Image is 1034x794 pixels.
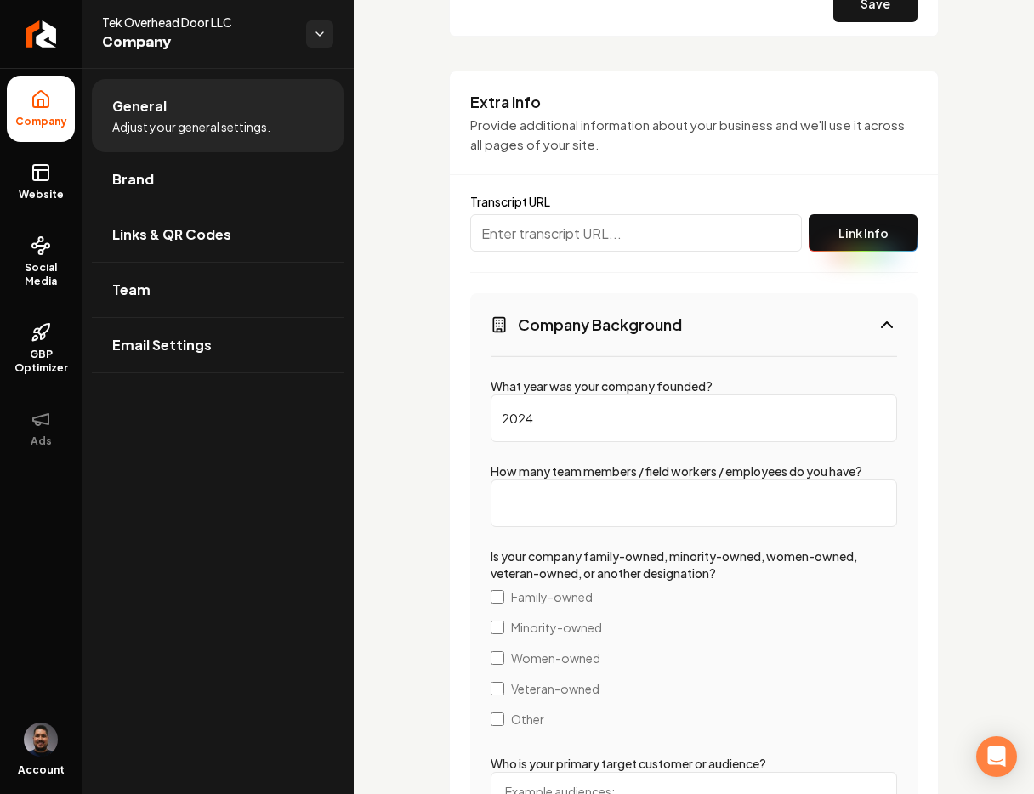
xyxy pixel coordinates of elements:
span: Account [18,763,65,777]
button: Link Info [809,214,918,252]
label: Transcript URL [470,196,802,207]
span: Brand [112,169,154,190]
span: Tek Overhead Door LLC [102,14,293,31]
span: Company [102,31,293,54]
label: How many team members / field workers / employees do you have? [491,463,862,479]
span: Adjust your general settings. [112,118,270,135]
span: Links & QR Codes [112,224,231,245]
input: Enter transcript URL... [470,214,802,252]
a: Social Media [7,222,75,302]
a: Website [7,149,75,215]
span: Veteran-owned [511,680,599,697]
span: Company [9,115,74,128]
a: GBP Optimizer [7,309,75,388]
div: Open Intercom Messenger [976,736,1017,777]
img: Daniel Humberto Ortega Celis [24,723,58,757]
span: Women-owned [511,649,600,666]
input: Women-owned [491,651,504,665]
span: Ads [24,434,59,448]
span: Social Media [7,261,75,288]
label: Is your company family-owned, minority-owned, women-owned, veteran-owned, or another designation? [491,548,857,581]
input: Other [491,712,504,726]
label: Who is your primary target customer or audience? [491,756,766,771]
span: GBP Optimizer [7,348,75,375]
span: General [112,96,167,116]
button: Open user button [24,723,58,757]
button: Ads [7,395,75,462]
a: Team [92,263,344,317]
a: Brand [92,152,344,207]
h3: Company Background [518,314,682,335]
input: Veteran-owned [491,682,504,695]
a: Email Settings [92,318,344,372]
span: Email Settings [112,335,212,355]
input: Family-owned [491,590,504,604]
span: Team [112,280,151,300]
p: Provide additional information about your business and we'll use it across all pages of your site. [470,116,918,154]
a: Links & QR Codes [92,207,344,262]
label: What year was your company founded? [491,378,713,394]
span: Family-owned [511,588,593,605]
img: Rebolt Logo [26,20,57,48]
span: Website [12,188,71,201]
h3: Extra Info [470,92,918,112]
span: Minority-owned [511,619,602,636]
button: Company Background [470,293,918,355]
input: Minority-owned [491,621,504,634]
span: Other [511,711,544,728]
